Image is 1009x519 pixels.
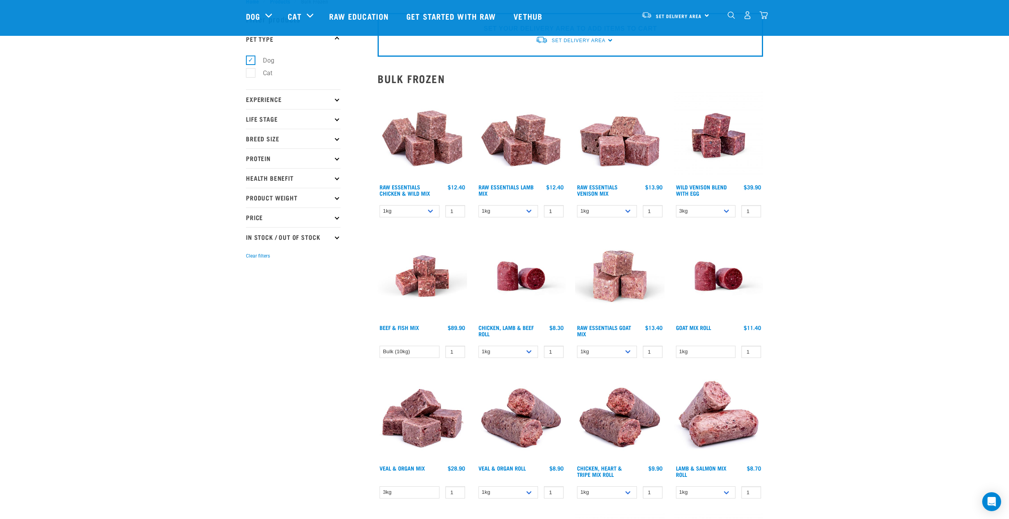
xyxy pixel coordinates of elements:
img: home-icon@2x.png [760,11,768,19]
div: $28.90 [448,465,465,471]
a: Wild Venison Blend with Egg [676,185,727,195]
a: Chicken, Lamb & Beef Roll [478,326,534,335]
img: Pile Of Cubed Chicken Wild Meat Mix [378,91,467,180]
div: Open Intercom Messenger [982,492,1001,511]
div: $13.40 [645,324,663,331]
label: Cat [250,68,276,78]
span: Set Delivery Area [552,38,605,43]
p: Breed Size [246,129,341,148]
a: Raw Essentials Goat Mix [577,326,631,335]
div: $8.30 [549,324,564,331]
p: Life Stage [246,109,341,129]
img: Goat M Ix 38448 [575,232,665,321]
p: Experience [246,89,341,109]
a: Vethub [506,0,552,32]
a: Cat [288,10,301,22]
a: Raw Essentials Venison Mix [577,185,618,195]
img: Beef Mackerel 1 [378,232,467,321]
img: 1261 Lamb Salmon Roll 01 [674,372,763,462]
div: $39.90 [744,184,761,190]
input: 1 [445,346,465,358]
a: Goat Mix Roll [676,326,711,329]
a: Raw Education [321,0,398,32]
a: Veal & Organ Roll [478,467,526,469]
input: 1 [445,205,465,217]
p: Product Weight [246,188,341,208]
input: 1 [643,486,663,499]
h2: Bulk Frozen [378,72,763,85]
p: In Stock / Out Of Stock [246,227,341,247]
input: 1 [741,486,761,499]
div: $8.70 [747,465,761,471]
p: Health Benefit [246,168,341,188]
img: Venison Egg 1616 [674,91,763,180]
img: van-moving.png [535,36,548,44]
input: 1 [445,486,465,499]
div: $13.90 [645,184,663,190]
input: 1 [544,205,564,217]
a: Get started with Raw [398,0,506,32]
a: Veal & Organ Mix [380,467,425,469]
div: $8.90 [549,465,564,471]
input: 1 [643,346,663,358]
img: van-moving.png [641,11,652,19]
input: 1 [741,346,761,358]
p: Price [246,208,341,227]
img: Raw Essentials Chicken Lamb Beef Bulk Minced Raw Dog Food Roll Unwrapped [477,232,566,321]
p: Protein [246,148,341,168]
div: $9.90 [648,465,663,471]
a: Lamb & Salmon Mix Roll [676,467,726,476]
label: Dog [250,56,277,65]
input: 1 [741,205,761,217]
a: Raw Essentials Lamb Mix [478,185,534,195]
p: Pet Type [246,29,341,48]
img: Raw Essentials Chicken Lamb Beef Bulk Minced Raw Dog Food Roll Unwrapped [674,232,763,321]
img: user.png [743,11,752,19]
img: ?1041 RE Lamb Mix 01 [477,91,566,180]
img: home-icon-1@2x.png [728,11,735,19]
img: Chicken Heart Tripe Roll 01 [575,372,665,462]
a: Raw Essentials Chicken & Wild Mix [380,185,430,195]
a: Chicken, Heart & Tripe Mix Roll [577,467,622,476]
input: 1 [643,205,663,217]
img: 1113 RE Venison Mix 01 [575,91,665,180]
a: Beef & Fish Mix [380,326,419,329]
span: Set Delivery Area [656,15,702,17]
div: $12.40 [448,184,465,190]
a: Dog [246,10,260,22]
div: $12.40 [546,184,564,190]
div: $11.40 [744,324,761,331]
input: 1 [544,346,564,358]
div: $89.90 [448,324,465,331]
img: 1158 Veal Organ Mix 01 [378,372,467,462]
img: Veal Organ Mix Roll 01 [477,372,566,462]
button: Clear filters [246,252,270,259]
input: 1 [544,486,564,499]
